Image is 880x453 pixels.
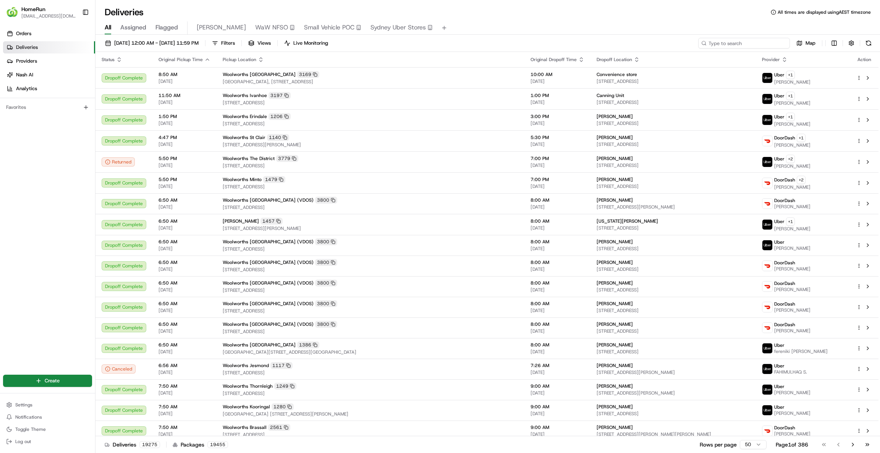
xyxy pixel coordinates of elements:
[762,157,772,167] img: uber-new-logo.jpeg
[159,176,210,183] span: 5:50 PM
[16,71,33,78] span: Nash AI
[774,135,795,141] span: DoorDash
[223,239,314,245] span: Woolworths [GEOGRAPHIC_DATA] (VDOS)
[774,239,785,245] span: Uber
[159,342,210,348] span: 6:50 AM
[698,38,790,49] input: Type to search
[531,383,584,389] span: 9:00 AM
[15,414,42,420] span: Notifications
[762,282,772,291] img: doordash_logo_v2.png
[774,93,785,99] span: Uber
[315,321,337,328] div: 3800
[3,400,92,410] button: Settings
[774,184,810,190] span: [PERSON_NAME]
[762,136,772,146] img: doordash_logo_v2.png
[762,73,772,83] img: uber-new-logo.jpeg
[762,261,772,271] img: doordash_logo_v2.png
[159,411,210,417] span: [DATE]
[597,424,633,430] span: [PERSON_NAME]
[762,178,772,188] img: doordash_logo_v2.png
[597,162,750,168] span: [STREET_ADDRESS]
[778,9,871,15] span: All times are displayed using AEST timezone
[774,156,785,162] span: Uber
[159,99,210,105] span: [DATE]
[531,307,584,314] span: [DATE]
[15,402,32,408] span: Settings
[223,163,518,169] span: [STREET_ADDRESS]
[774,260,795,266] span: DoorDash
[159,383,210,389] span: 7:50 AM
[762,240,772,250] img: uber-new-logo.jpeg
[531,411,584,417] span: [DATE]
[597,225,750,231] span: [STREET_ADDRESS]
[304,23,354,32] span: Small Vehicle POC
[597,280,633,286] span: [PERSON_NAME]
[597,390,750,396] span: [STREET_ADDRESS][PERSON_NAME]
[197,23,246,32] span: [PERSON_NAME]
[786,155,795,163] button: +2
[774,383,785,390] span: Uber
[597,411,750,417] span: [STREET_ADDRESS]
[221,40,235,47] span: Filters
[3,41,95,53] a: Deliveries
[223,404,270,410] span: Woolworths Kooringal
[15,426,46,432] span: Toggle Theme
[223,225,518,231] span: [STREET_ADDRESS][PERSON_NAME]
[762,426,772,436] img: doordash_logo_v2.png
[16,85,37,92] span: Analytics
[597,307,750,314] span: [STREET_ADDRESS]
[268,424,290,431] div: 2561
[797,134,806,142] button: +1
[774,114,785,120] span: Uber
[223,176,262,183] span: Woolworths Minto
[597,120,750,126] span: [STREET_ADDRESS]
[120,23,146,32] span: Assigned
[597,404,633,410] span: [PERSON_NAME]
[223,79,518,85] span: [GEOGRAPHIC_DATA], [STREET_ADDRESS]
[531,246,584,252] span: [DATE]
[531,239,584,245] span: 8:00 AM
[223,390,518,396] span: [STREET_ADDRESS]
[3,3,79,21] button: HomeRunHomeRun[EMAIL_ADDRESS][DOMAIN_NAME]
[774,121,810,127] span: [PERSON_NAME]
[597,321,633,327] span: [PERSON_NAME]
[223,287,518,293] span: [STREET_ADDRESS]
[774,404,785,410] span: Uber
[223,349,518,355] span: [GEOGRAPHIC_DATA][STREET_ADDRESS][GEOGRAPHIC_DATA]
[159,301,210,307] span: 6:50 AM
[3,69,95,81] a: Nash AI
[315,300,337,307] div: 3800
[774,100,810,106] span: [PERSON_NAME]
[762,323,772,333] img: doordash_logo_v2.png
[159,155,210,162] span: 5:50 PM
[223,328,518,335] span: [STREET_ADDRESS]
[597,342,633,348] span: [PERSON_NAME]
[597,99,750,105] span: [STREET_ADDRESS]
[774,72,785,78] span: Uber
[774,363,785,369] span: Uber
[531,328,584,334] span: [DATE]
[774,163,810,169] span: [PERSON_NAME]
[223,197,314,203] span: Woolworths [GEOGRAPHIC_DATA] (VDOS)
[102,157,135,167] button: Returned
[159,280,210,286] span: 6:50 AM
[223,383,273,389] span: Woolworths Thornleigh
[531,183,584,189] span: [DATE]
[531,424,584,430] span: 9:00 AM
[531,390,584,396] span: [DATE]
[223,142,518,148] span: [STREET_ADDRESS][PERSON_NAME]
[3,375,92,387] button: Create
[223,155,275,162] span: Woolworths The District
[531,431,584,437] span: [DATE]
[223,342,296,348] span: Woolworths [GEOGRAPHIC_DATA]
[774,226,810,232] span: [PERSON_NAME]
[223,370,518,376] span: [STREET_ADDRESS]
[159,71,210,78] span: 8:50 AM
[223,204,518,210] span: [STREET_ADDRESS]
[223,280,314,286] span: Woolworths [GEOGRAPHIC_DATA] (VDOS)
[531,349,584,355] span: [DATE]
[774,177,795,183] span: DoorDash
[281,38,332,49] button: Live Monitoring
[45,377,60,384] span: Create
